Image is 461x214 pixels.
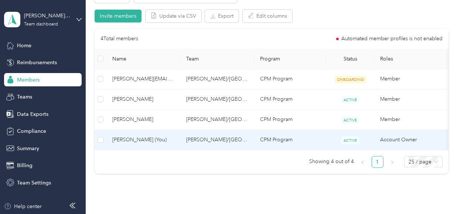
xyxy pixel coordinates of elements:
[409,156,438,168] span: 25 / page
[112,56,174,62] span: Name
[341,36,443,41] span: Automated member profiles is not enabled
[374,49,448,69] th: Roles
[100,35,138,43] p: 4 Total members
[112,115,174,124] span: [PERSON_NAME]
[374,69,448,89] td: Member
[326,49,374,69] th: Status
[180,110,254,130] td: Freeman/Parkston Dental Center
[254,69,326,89] td: CPM Program
[17,145,39,152] span: Summary
[374,89,448,110] td: Member
[17,179,51,187] span: Team Settings
[205,10,239,23] button: Export
[341,96,359,104] span: ACTIVE
[374,130,448,150] td: Account Owner
[386,156,398,168] button: right
[386,156,398,168] li: Next Page
[17,93,32,101] span: Teams
[95,10,141,23] button: Invite members
[326,69,374,89] td: ONBOARDING
[106,69,180,89] td: jason@draanenson.com
[374,110,448,130] td: Member
[106,110,180,130] td: Serena Whitesell
[24,12,70,20] div: [PERSON_NAME]/[GEOGRAPHIC_DATA]
[17,42,31,49] span: Home
[341,116,359,124] span: ACTIVE
[404,156,443,168] div: Page Size
[341,137,359,144] span: ACTIVE
[361,160,365,165] span: left
[390,160,395,165] span: right
[112,136,174,144] span: [PERSON_NAME] (You)
[243,10,292,23] button: Edit columns
[17,110,48,118] span: Data Exports
[17,127,46,135] span: Compliance
[4,203,42,210] button: Help center
[17,59,57,66] span: Reimbursements
[309,156,354,167] span: Showing 4 out of 4
[106,49,180,69] th: Name
[372,156,383,168] a: 1
[357,156,369,168] li: Previous Page
[180,69,254,89] td: Freeman/Parkston Dental Center
[17,162,33,169] span: Billing
[254,49,326,69] th: Program
[254,110,326,130] td: CPM Program
[334,76,366,83] span: ONBOARDING
[180,49,254,69] th: Team
[106,89,180,110] td: Alex Whitesell
[17,76,40,84] span: Members
[254,130,326,150] td: CPM Program
[420,173,461,214] iframe: Everlance-gr Chat Button Frame
[180,89,254,110] td: Freeman/Parkston Dental Center
[372,156,383,168] li: 1
[357,156,369,168] button: left
[112,75,174,83] span: [PERSON_NAME][EMAIL_ADDRESS][DOMAIN_NAME]
[24,22,58,27] div: Team dashboard
[112,95,174,103] span: [PERSON_NAME]
[146,10,201,23] button: Update via CSV
[180,130,254,150] td: Freeman/Parkston Dental Center
[254,89,326,110] td: CPM Program
[106,130,180,150] td: Jill Aanenson (You)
